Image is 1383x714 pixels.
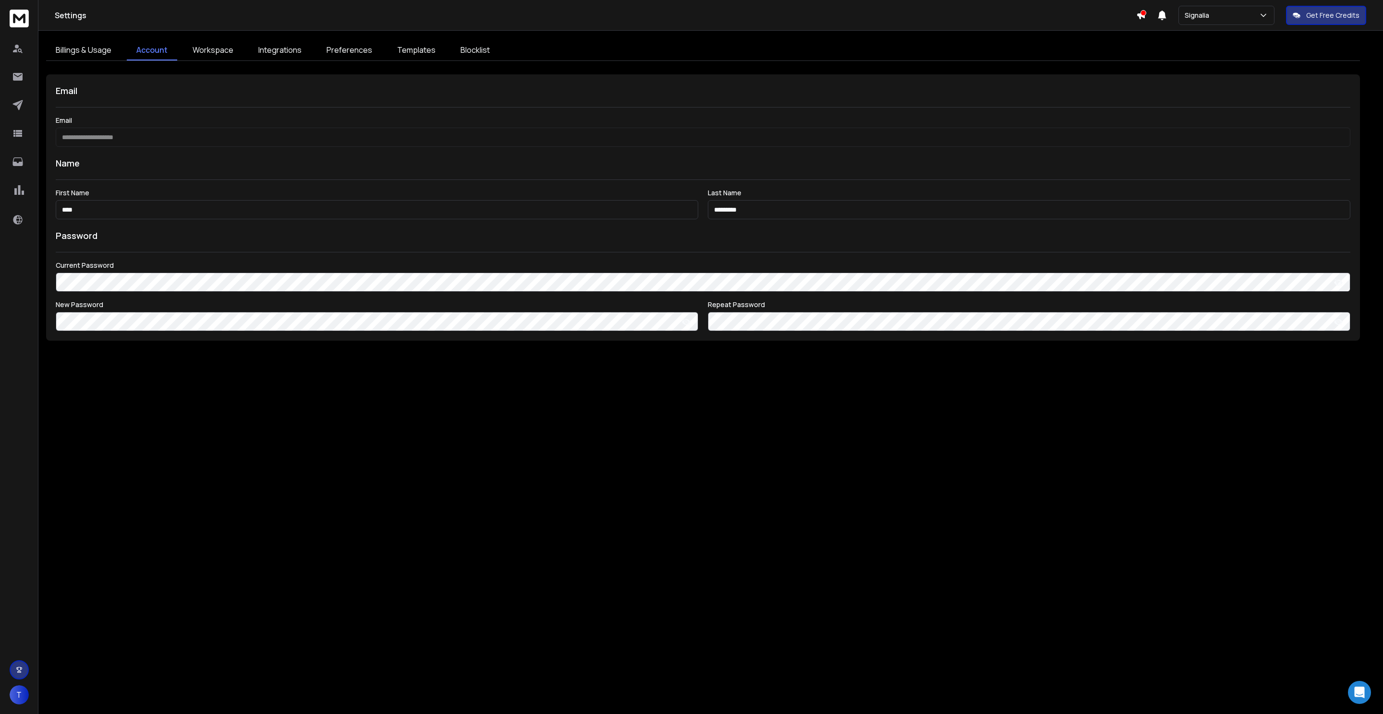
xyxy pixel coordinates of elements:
label: New Password [56,301,698,308]
label: Current Password [56,262,1350,269]
button: T [10,685,29,704]
a: Billings & Usage [46,40,121,60]
a: Blocklist [451,40,499,60]
label: Repeat Password [708,301,1350,308]
a: Integrations [249,40,311,60]
label: Email [56,117,1350,124]
p: Get Free Credits [1306,11,1359,20]
p: Signalia [1185,11,1213,20]
div: Open Intercom Messenger [1348,681,1371,704]
a: Account [127,40,177,60]
label: Last Name [708,190,1350,196]
a: Preferences [317,40,382,60]
h1: Email [56,84,1350,97]
a: Templates [388,40,445,60]
a: Workspace [183,40,243,60]
label: First Name [56,190,698,196]
button: Get Free Credits [1286,6,1366,25]
h1: Password [56,229,97,242]
h1: Settings [55,10,1136,21]
h1: Name [56,156,1350,170]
